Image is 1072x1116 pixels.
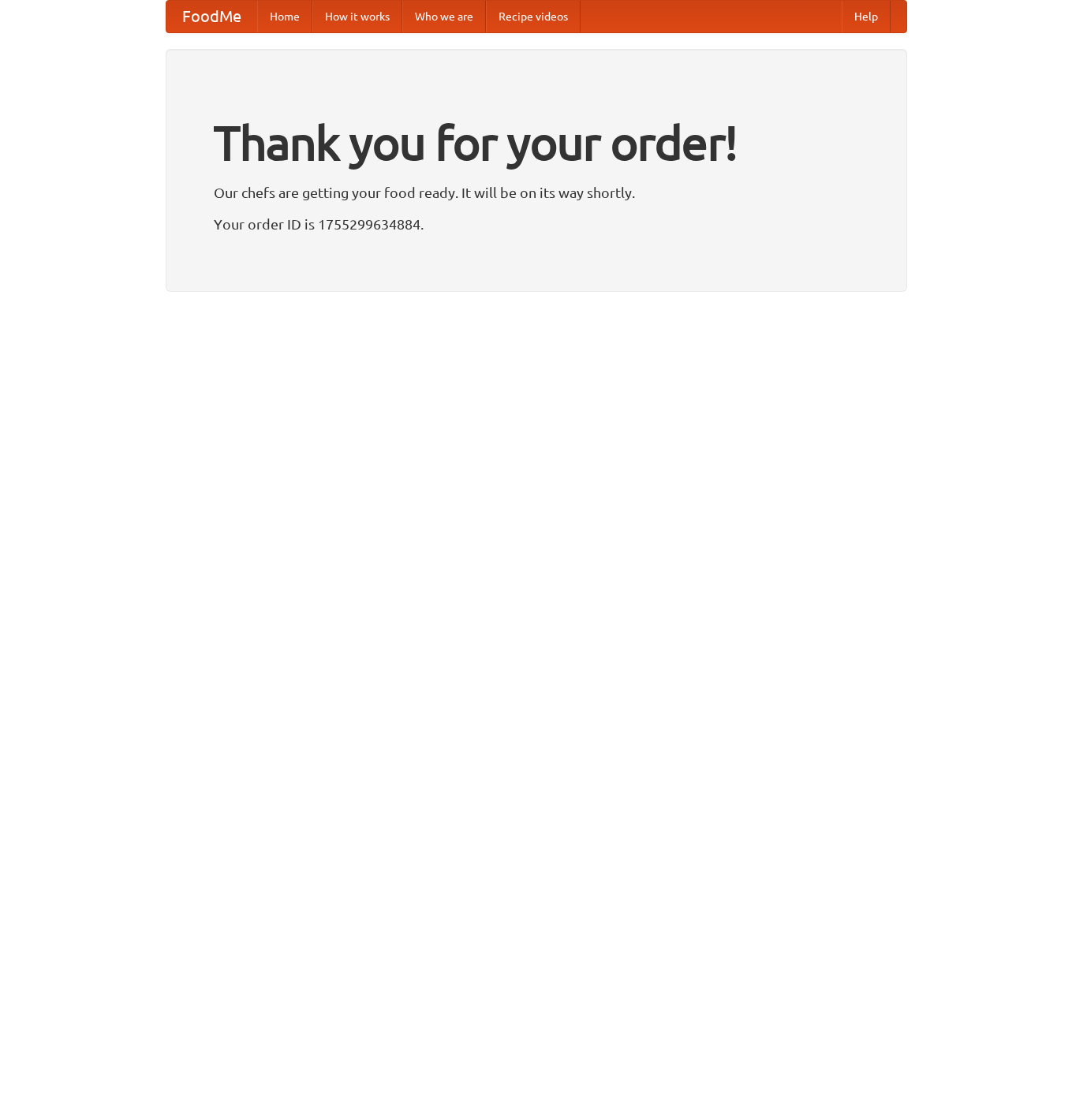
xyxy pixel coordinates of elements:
a: Help [842,1,891,32]
p: Your order ID is 1755299634884. [214,212,859,236]
h1: Thank you for your order! [214,105,859,181]
a: How it works [312,1,402,32]
a: FoodMe [166,1,257,32]
a: Recipe videos [486,1,581,32]
p: Our chefs are getting your food ready. It will be on its way shortly. [214,181,859,204]
a: Home [257,1,312,32]
a: Who we are [402,1,486,32]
